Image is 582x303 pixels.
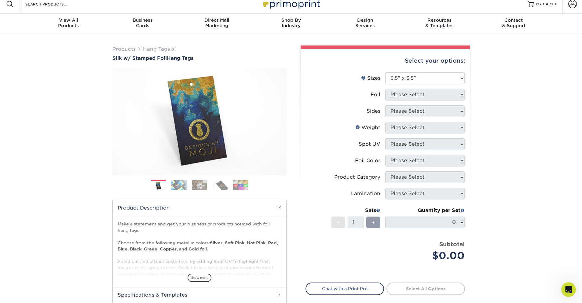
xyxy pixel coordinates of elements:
[52,8,76,14] p: Back [DATE]
[112,55,287,61] a: Silk w/ Stamped FoilHang Tags
[402,17,477,28] div: & Templates
[254,14,328,33] a: Shop ByIndustry
[6,182,116,193] textarea: Message…
[103,198,113,207] button: Send a message…
[113,200,286,216] h2: Product Description
[151,181,166,191] img: Hang Tags 01
[180,17,254,28] div: Marketing
[96,2,107,14] button: Home
[306,283,384,295] a: Chat with a Print Pro
[112,55,287,61] h1: Hang Tags
[118,221,281,296] p: Make a statement and get your business or products noticed with foil hang tags. Choose from the f...
[254,17,328,28] div: Industry
[113,287,286,303] h2: Specifications & Templates
[402,17,477,23] span: Resources
[118,240,278,251] strong: Silver, Soft Pink, Hot Pink, Red, Blue, Black, Green, Copper, and Gold foil
[328,17,402,28] div: Services
[93,200,98,205] button: Emoji picker
[10,48,92,83] b: Primoprint will be closed [DATE], for [DATE]. This day will not count towards production timing, ...
[439,241,465,247] strong: Subtotal
[10,114,95,120] div: Customer Service Hours;
[337,218,340,227] span: -
[386,283,465,295] a: Select All Options
[10,166,112,182] input: Your email
[105,14,180,33] a: BusinessCards
[180,17,254,23] span: Direct Mail
[351,190,380,197] div: Lamination
[105,17,180,28] div: Cards
[5,35,117,146] div: Support says…
[390,248,465,263] div: $0.00
[212,180,228,191] img: Hang Tags 04
[331,207,380,214] div: Sets
[107,2,118,13] div: Close
[371,218,375,227] span: +
[171,180,187,191] img: Hang Tags 02
[367,108,380,115] div: Sides
[477,14,551,33] a: Contact& Support
[31,17,106,28] div: Products
[10,123,95,129] div: 9am-5pm EST, [DATE]-[DATE]
[536,2,554,7] span: MY CART
[328,14,402,33] a: DesignServices
[477,17,551,28] div: & Support
[10,87,95,111] div: Please utilize our chat feature if you have questions about your order or products. We look forwa...
[306,49,465,72] div: Select your options:
[10,134,45,137] div: Support • Just now
[192,180,207,191] img: Hang Tags 03
[47,3,73,8] h1: Primoprint
[477,17,551,23] span: Contact
[334,173,380,181] div: Product Category
[10,39,46,44] b: [DATE] Holiday
[180,14,254,33] a: Direct MailMarketing
[105,17,180,23] span: Business
[371,91,380,98] div: Foil
[254,17,328,23] span: Shop By
[112,55,167,61] span: Silk w/ Stamped Foil
[143,46,170,52] a: Hang Tags
[5,35,100,133] div: [DATE] HolidayPrimoprint will be closed [DATE], for [DATE]. This day will not count towards produ...
[31,17,106,23] span: View All
[25,0,84,8] input: SEARCH PRODUCTS.....
[385,207,465,214] div: Quantity per Set
[402,14,477,33] a: Resources& Templates
[233,180,248,191] img: Hang Tags 05
[555,2,558,6] span: 0
[361,75,380,82] div: Sizes
[31,14,106,33] a: View AllProducts
[355,124,380,131] div: Weight
[112,62,287,182] img: Silk w/ Stamped Foil 01
[188,274,211,282] span: show more
[328,17,402,23] span: Design
[355,157,380,164] div: Foil Color
[359,141,380,148] div: Spot UV
[2,284,52,301] iframe: Google Customer Reviews
[561,282,576,297] iframe: Intercom live chat
[112,46,136,52] a: Products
